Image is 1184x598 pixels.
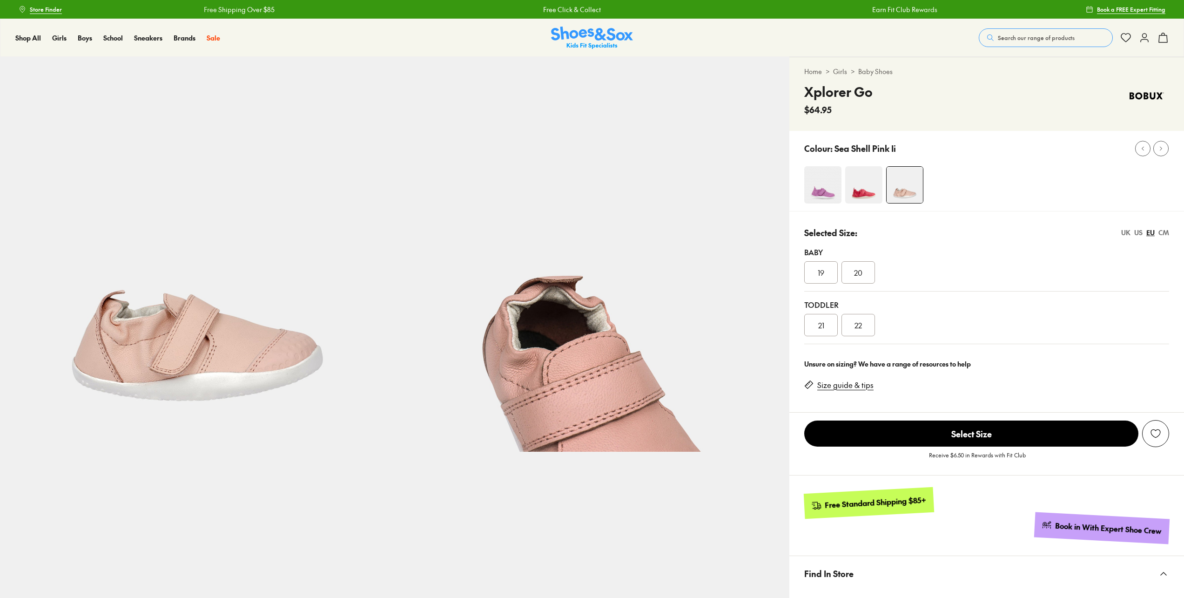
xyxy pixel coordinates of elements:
span: Shop All [15,33,41,42]
div: Unsure on sizing? We have a range of resources to help [804,359,1169,369]
span: Search our range of products [998,34,1075,42]
p: Selected Size: [804,226,857,239]
span: 21 [818,319,824,331]
span: Boys [78,33,92,42]
img: 4-533896_1 [804,166,841,204]
a: Shop All [15,33,41,43]
span: Girls [52,33,67,42]
a: Home [804,67,822,76]
div: CM [1158,228,1169,238]
p: Sea Shell Pink Ii [834,142,896,155]
div: EU [1146,228,1155,238]
a: Shoes & Sox [551,27,633,49]
div: Toddler [804,299,1169,310]
a: Boys [78,33,92,43]
button: Search our range of products [979,28,1113,47]
button: Add to Wishlist [1142,420,1169,447]
a: Free Standard Shipping $85+ [804,487,934,519]
a: Free Shipping Over $85 [203,5,274,14]
div: UK [1121,228,1130,238]
span: Find In Store [804,560,854,587]
a: Free Click & Collect [542,5,600,14]
a: Book in With Expert Shoe Crew [1034,512,1170,544]
a: School [103,33,123,43]
p: Colour: [804,142,833,155]
span: $64.95 [804,103,832,116]
div: Book in With Expert Shoe Crew [1055,521,1162,537]
a: Girls [52,33,67,43]
a: Store Finder [19,1,62,18]
span: School [103,33,123,42]
a: Girls [833,67,847,76]
span: Brands [174,33,195,42]
div: US [1134,228,1143,238]
a: Baby Shoes [858,67,893,76]
img: 5-251074_1 [395,57,789,452]
span: 20 [854,267,862,278]
a: Earn Fit Club Rewards [871,5,936,14]
a: Sale [207,33,220,43]
img: Vendor logo [1124,82,1169,110]
h4: Xplorer Go [804,82,873,102]
span: Sale [207,33,220,42]
div: Baby [804,246,1169,258]
span: 19 [818,267,824,278]
span: Store Finder [30,5,62,14]
a: Brands [174,33,195,43]
span: Sneakers [134,33,162,42]
div: > > [804,67,1169,76]
img: 4-551522_1 [845,166,882,204]
img: SNS_Logo_Responsive.svg [551,27,633,49]
img: 4-251073_1 [887,167,923,203]
span: 22 [854,319,862,331]
button: Select Size [804,420,1138,447]
button: Find In Store [789,556,1184,591]
div: Free Standard Shipping $85+ [825,495,927,510]
a: Size guide & tips [817,380,874,390]
span: Book a FREE Expert Fitting [1097,5,1165,14]
a: Book a FREE Expert Fitting [1086,1,1165,18]
a: Sneakers [134,33,162,43]
p: Receive $6.50 in Rewards with Fit Club [929,451,1026,468]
